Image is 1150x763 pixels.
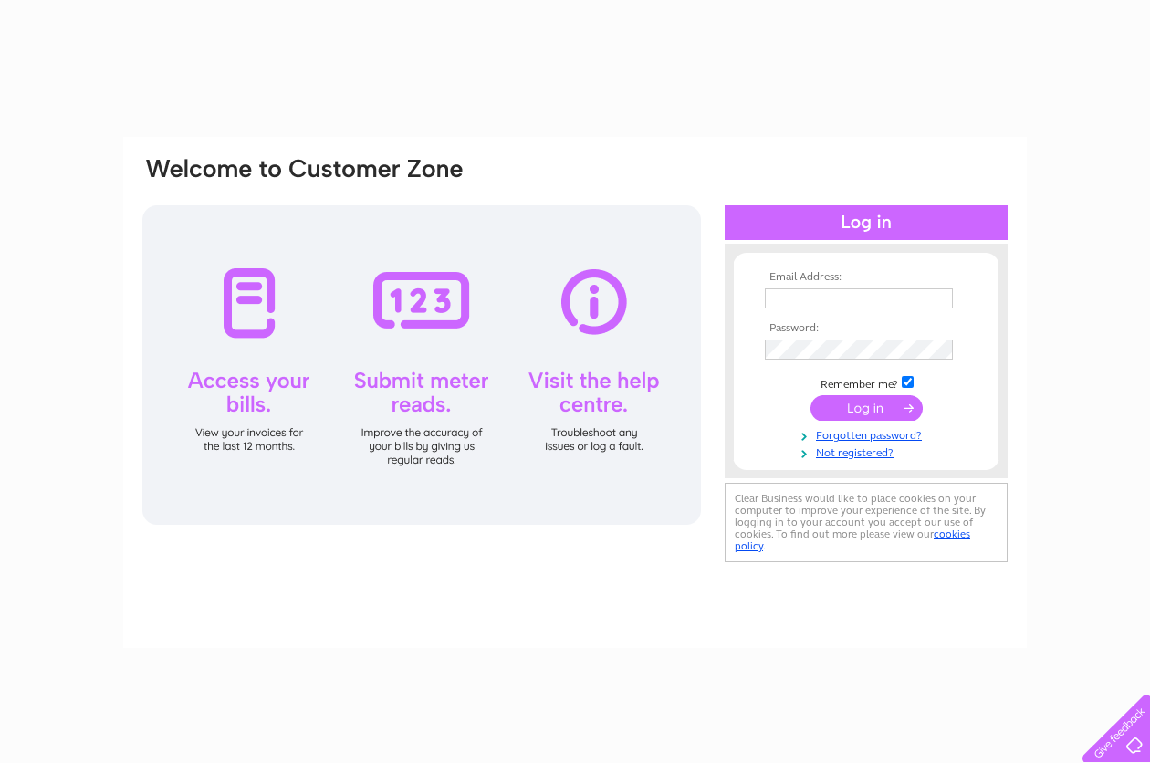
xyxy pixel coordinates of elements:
th: Password: [760,322,972,335]
th: Email Address: [760,271,972,284]
a: Forgotten password? [765,425,972,443]
a: cookies policy [735,528,970,552]
input: Submit [810,395,923,421]
td: Remember me? [760,373,972,392]
div: Clear Business would like to place cookies on your computer to improve your experience of the sit... [725,483,1008,562]
a: Not registered? [765,443,972,460]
